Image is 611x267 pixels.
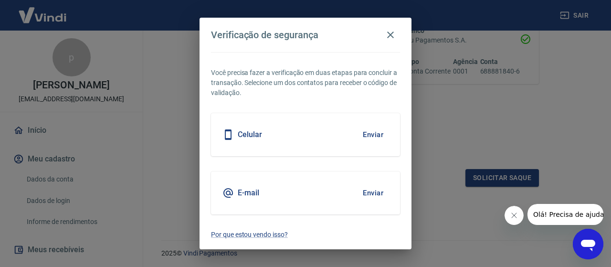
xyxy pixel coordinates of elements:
span: Olá! Precisa de ajuda? [6,7,80,14]
button: Enviar [358,125,389,145]
h5: Celular [238,130,262,139]
iframe: Mensagem da empresa [527,204,603,225]
iframe: Fechar mensagem [505,206,524,225]
h5: E-mail [238,188,259,198]
p: Você precisa fazer a verificação em duas etapas para concluir a transação. Selecione um dos conta... [211,68,400,98]
a: Por que estou vendo isso? [211,230,400,240]
h4: Verificação de segurança [211,29,318,41]
button: Enviar [358,183,389,203]
iframe: Botão para abrir a janela de mensagens [573,229,603,259]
